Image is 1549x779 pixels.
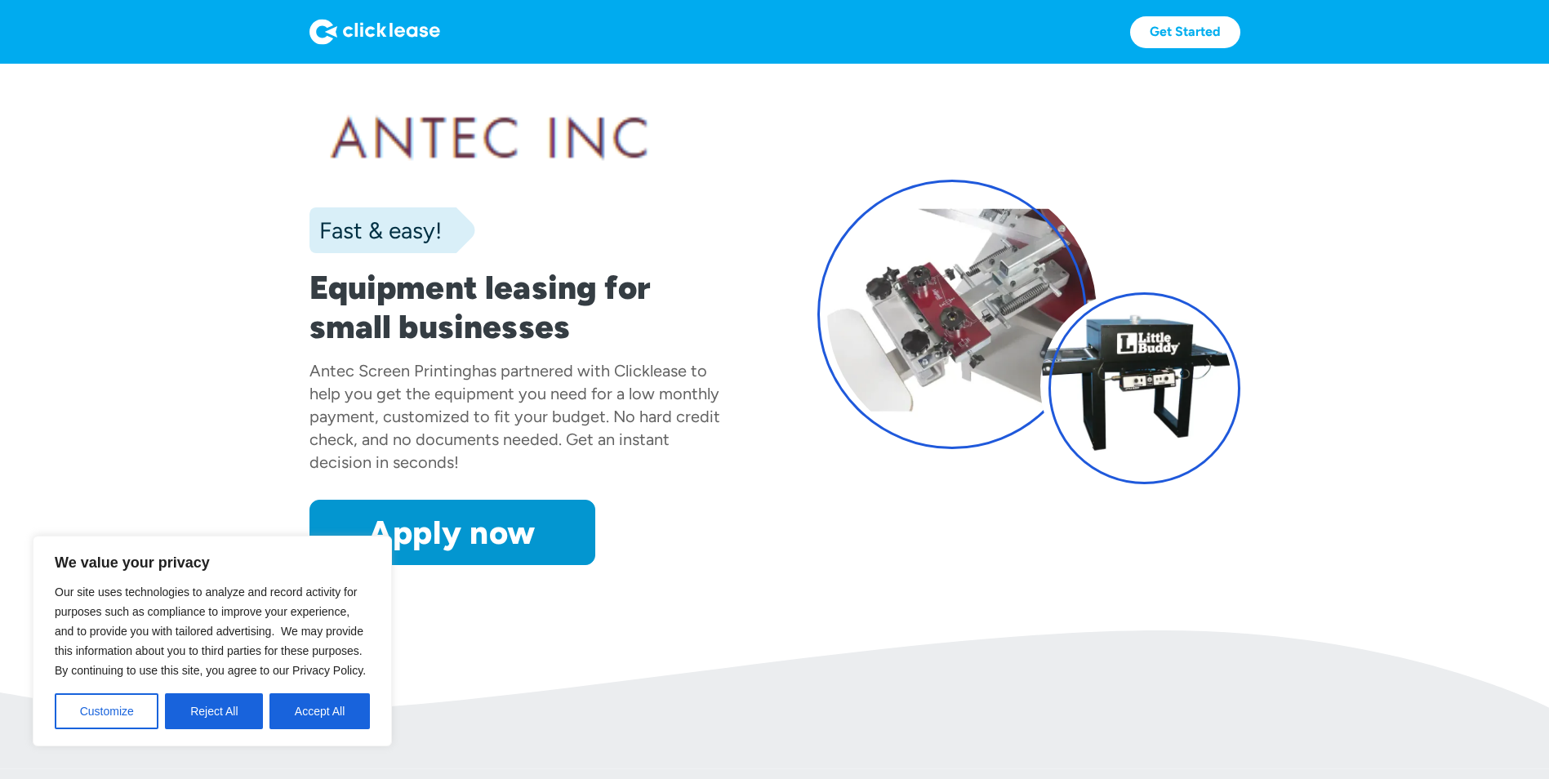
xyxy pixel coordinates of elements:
div: Antec Screen Printing [309,361,472,381]
p: We value your privacy [55,553,370,572]
h1: Equipment leasing for small businesses [309,268,732,346]
div: has partnered with Clicklease to help you get the equipment you need for a low monthly payment, c... [309,361,720,472]
img: Logo [309,19,440,45]
div: We value your privacy [33,536,392,746]
button: Customize [55,693,158,729]
div: Fast & easy! [309,214,442,247]
a: Get Started [1130,16,1240,48]
a: Apply now [309,500,595,565]
button: Reject All [165,693,263,729]
span: Our site uses technologies to analyze and record activity for purposes such as compliance to impr... [55,585,366,677]
button: Accept All [269,693,370,729]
